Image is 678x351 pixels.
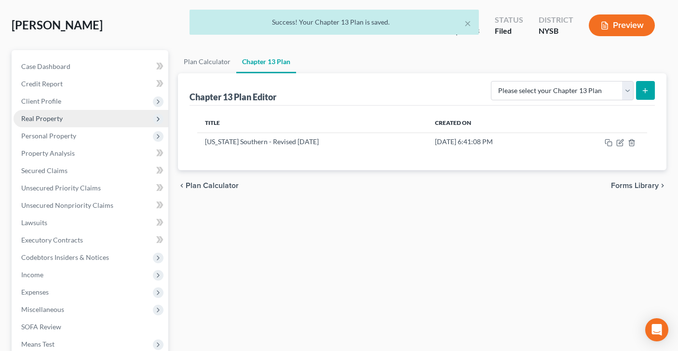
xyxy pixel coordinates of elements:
span: Expenses [21,288,49,296]
a: Property Analysis [14,145,168,162]
a: Lawsuits [14,214,168,231]
span: Unsecured Nonpriority Claims [21,201,113,209]
span: Case Dashboard [21,62,70,70]
span: Lawsuits [21,218,47,227]
a: Chapter 13 Plan [236,50,296,73]
a: Case Dashboard [14,58,168,75]
span: Codebtors Insiders & Notices [21,253,109,261]
a: SOFA Review [14,318,168,336]
a: Credit Report [14,75,168,93]
div: Open Intercom Messenger [645,318,668,341]
button: chevron_left Plan Calculator [178,182,239,189]
button: × [464,17,471,29]
button: Forms Library chevron_right [611,182,666,189]
div: Success! Your Chapter 13 Plan is saved. [197,17,471,27]
span: Credit Report [21,80,63,88]
td: [US_STATE] Southern - Revised [DATE] [197,133,427,151]
span: Personal Property [21,132,76,140]
span: Plan Calculator [186,182,239,189]
span: Forms Library [611,182,659,189]
span: Miscellaneous [21,305,64,313]
a: Executory Contracts [14,231,168,249]
span: Income [21,270,43,279]
th: Title [197,113,427,133]
span: Secured Claims [21,166,68,175]
span: Unsecured Priority Claims [21,184,101,192]
i: chevron_right [659,182,666,189]
a: Unsecured Nonpriority Claims [14,197,168,214]
div: Chapter 13 Plan Editor [190,91,276,103]
a: Secured Claims [14,162,168,179]
td: [DATE] 6:41:08 PM [427,133,558,151]
span: Means Test [21,340,54,348]
span: Client Profile [21,97,61,105]
span: Executory Contracts [21,236,83,244]
span: SOFA Review [21,323,61,331]
th: Created On [427,113,558,133]
a: Unsecured Priority Claims [14,179,168,197]
span: Real Property [21,114,63,122]
i: chevron_left [178,182,186,189]
span: Property Analysis [21,149,75,157]
a: Plan Calculator [178,50,236,73]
